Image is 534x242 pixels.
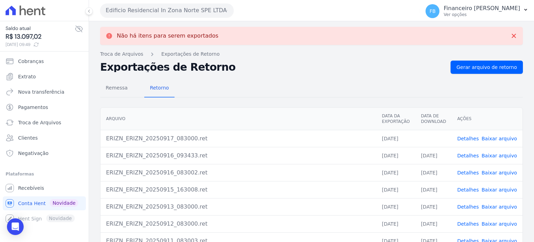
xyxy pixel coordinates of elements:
[100,3,234,17] button: Edificio Residencial In Zona Norte SPE LTDA
[3,70,86,84] a: Extrato
[457,170,479,175] a: Detalhes
[106,169,371,177] div: ERIZN_ERIZN_20250916_083002.ret
[482,204,517,210] a: Baixar arquivo
[376,164,415,181] td: [DATE]
[415,108,452,130] th: Data de Download
[415,147,452,164] td: [DATE]
[3,54,86,68] a: Cobranças
[18,134,38,141] span: Clientes
[100,62,445,72] h2: Exportações de Retorno
[6,25,75,32] span: Saldo atual
[106,186,371,194] div: ERIZN_ERIZN_20250915_163008.ret
[144,79,175,97] a: Retorno
[376,108,415,130] th: Data da Exportação
[482,136,517,141] a: Baixar arquivo
[100,50,523,58] nav: Breadcrumb
[3,146,86,160] a: Negativação
[3,116,86,130] a: Troca de Arquivos
[482,221,517,227] a: Baixar arquivo
[457,204,479,210] a: Detalhes
[420,1,534,21] button: FB Financeiro [PERSON_NAME] Ver opções
[100,79,133,97] a: Remessa
[102,81,132,95] span: Remessa
[3,196,86,210] a: Conta Hent Novidade
[146,81,173,95] span: Retorno
[100,108,376,130] th: Arquivo
[18,150,49,157] span: Negativação
[3,131,86,145] a: Clientes
[482,170,517,175] a: Baixar arquivo
[106,203,371,211] div: ERIZN_ERIZN_20250913_083000.ret
[100,50,143,58] a: Troca de Arquivos
[376,147,415,164] td: [DATE]
[482,153,517,158] a: Baixar arquivo
[117,32,218,39] p: Não há itens para serem exportados
[457,187,479,193] a: Detalhes
[457,221,479,227] a: Detalhes
[6,54,83,226] nav: Sidebar
[429,9,436,14] span: FB
[18,200,46,207] span: Conta Hent
[444,12,520,17] p: Ver opções
[457,136,479,141] a: Detalhes
[376,198,415,215] td: [DATE]
[18,119,61,126] span: Troca de Arquivos
[106,134,371,143] div: ERIZN_ERIZN_20250917_083000.ret
[18,88,64,95] span: Nova transferência
[482,187,517,193] a: Baixar arquivo
[452,108,523,130] th: Ações
[415,215,452,232] td: [DATE]
[18,185,44,192] span: Recebíveis
[3,100,86,114] a: Pagamentos
[376,215,415,232] td: [DATE]
[457,153,479,158] a: Detalhes
[106,220,371,228] div: ERIZN_ERIZN_20250912_083000.ret
[456,64,517,71] span: Gerar arquivo de retorno
[161,50,220,58] a: Exportações de Retorno
[376,130,415,147] td: [DATE]
[451,61,523,74] a: Gerar arquivo de retorno
[444,5,520,12] p: Financeiro [PERSON_NAME]
[415,198,452,215] td: [DATE]
[376,181,415,198] td: [DATE]
[7,218,24,235] div: Open Intercom Messenger
[106,151,371,160] div: ERIZN_ERIZN_20250916_093433.ret
[3,181,86,195] a: Recebíveis
[18,104,48,111] span: Pagamentos
[415,164,452,181] td: [DATE]
[6,32,75,41] span: R$ 13.097,02
[6,41,75,48] span: [DATE] 09:49
[50,199,78,207] span: Novidade
[3,85,86,99] a: Nova transferência
[415,181,452,198] td: [DATE]
[6,170,83,178] div: Plataformas
[18,73,36,80] span: Extrato
[18,58,44,65] span: Cobranças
